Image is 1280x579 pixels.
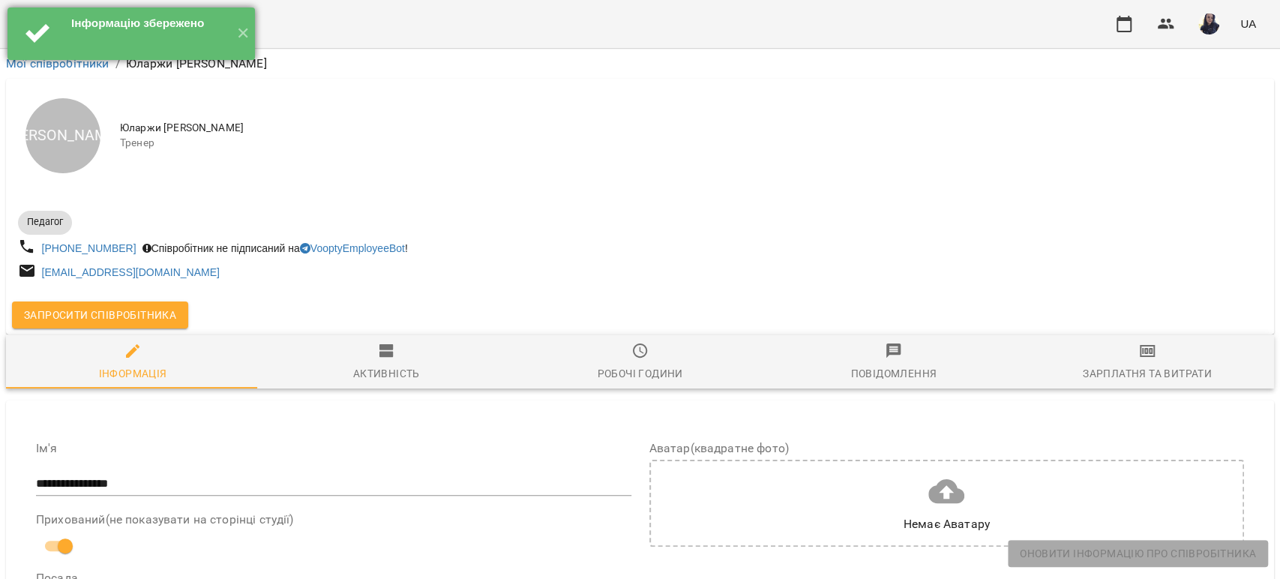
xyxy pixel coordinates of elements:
[1083,364,1212,382] div: Зарплатня та Витрати
[12,301,188,328] button: Запросити співробітника
[139,238,411,259] div: Співробітник не підписаний на !
[42,266,220,278] a: [EMAIL_ADDRESS][DOMAIN_NAME]
[850,364,937,382] div: Повідомлення
[597,364,682,382] div: Робочі години
[6,55,1274,73] nav: breadcrumb
[36,442,631,454] label: Ім'я
[71,15,225,31] div: Інформацію збережено
[1234,10,1262,37] button: UA
[904,515,990,533] div: Немає Аватару
[18,215,72,229] span: Педагог
[1198,13,1219,34] img: de66a22b4ea812430751315b74cfe34b.jpg
[120,136,1262,151] span: Тренер
[649,442,1245,454] label: Аватар(квадратне фото)
[36,514,631,526] label: Прихований(не показувати на сторінці студії)
[353,364,420,382] div: Активність
[120,121,1262,136] span: Юларжи [PERSON_NAME]
[25,98,100,173] div: [PERSON_NAME]
[24,306,176,324] span: Запросити співробітника
[42,242,136,254] a: [PHONE_NUMBER]
[1240,16,1256,31] span: UA
[300,242,405,254] a: VooptyEmployeeBot
[99,364,167,382] div: Інформація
